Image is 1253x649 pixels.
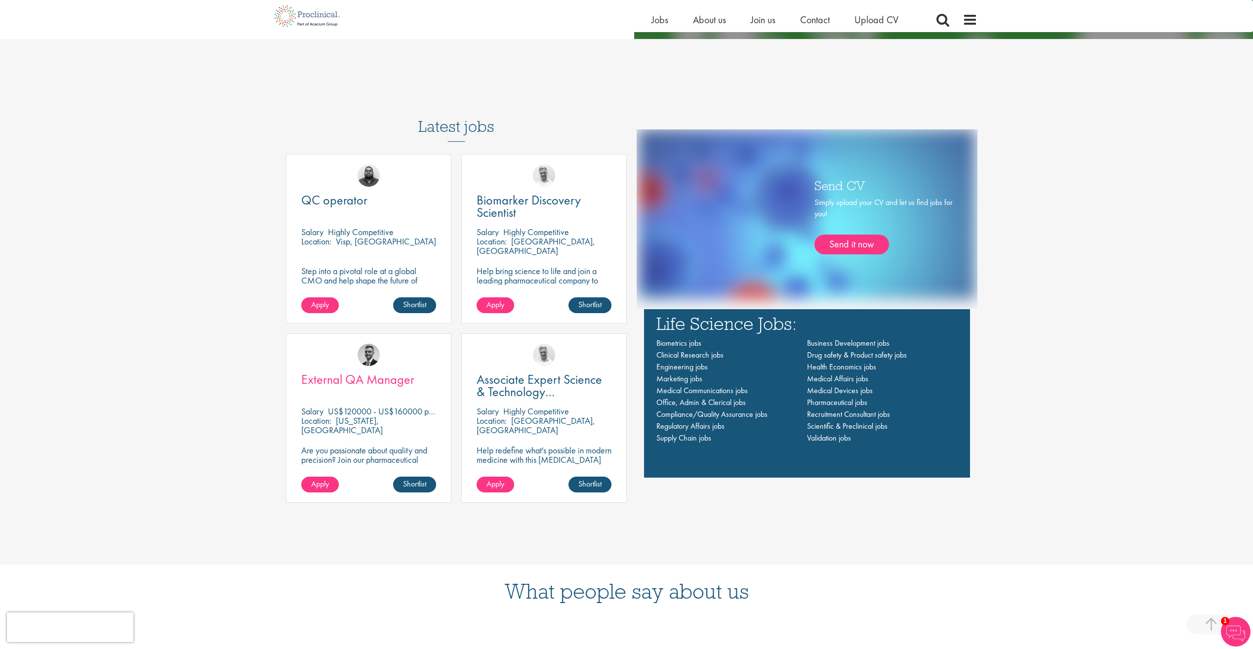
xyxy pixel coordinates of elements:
[503,226,569,238] p: Highly Competitive
[486,299,504,310] span: Apply
[651,13,668,26] a: Jobs
[477,297,514,313] a: Apply
[807,397,867,407] a: Pharmaceutical jobs
[301,192,367,208] span: QC operator
[301,406,323,417] span: Salary
[477,192,581,221] span: Biomarker Discovery Scientist
[301,226,323,238] span: Salary
[854,13,898,26] a: Upload CV
[477,406,499,417] span: Salary
[807,373,868,384] a: Medical Affairs jobs
[477,415,595,436] p: [GEOGRAPHIC_DATA], [GEOGRAPHIC_DATA]
[751,13,775,26] a: Join us
[477,266,611,313] p: Help bring science to life and join a leading pharmaceutical company to play a key role in delive...
[418,93,494,142] h3: Latest jobs
[477,226,499,238] span: Salary
[486,479,504,489] span: Apply
[656,314,958,332] h3: Life Science Jobs:
[814,235,889,254] a: Send it now
[301,415,383,436] p: [US_STATE], [GEOGRAPHIC_DATA]
[301,446,436,492] p: Are you passionate about quality and precision? Join our pharmaceutical client and help ensure to...
[807,385,873,396] a: Medical Devices jobs
[477,446,611,483] p: Help redefine what's possible in modern medicine with this [MEDICAL_DATA] Associate Expert Scienc...
[477,415,507,426] span: Location:
[533,164,555,187] img: Joshua Bye
[800,13,830,26] a: Contact
[639,129,975,299] img: one
[301,266,436,294] p: Step into a pivotal role at a global CMO and help shape the future of healthcare manufacturing.
[656,373,702,384] a: Marketing jobs
[301,371,414,388] span: External QA Manager
[301,373,436,386] a: External QA Manager
[477,477,514,492] a: Apply
[656,409,768,419] a: Compliance/Quality Assurance jobs
[393,477,436,492] a: Shortlist
[807,362,876,372] a: Health Economics jobs
[807,421,888,431] a: Scientific & Preclinical jobs
[301,297,339,313] a: Apply
[301,236,331,247] span: Location:
[311,479,329,489] span: Apply
[568,297,611,313] a: Shortlist
[301,477,339,492] a: Apply
[7,612,133,642] iframe: reCAPTCHA
[656,350,724,360] a: Clinical Research jobs
[311,299,329,310] span: Apply
[477,236,507,247] span: Location:
[477,194,611,219] a: Biomarker Discovery Scientist
[358,164,380,187] img: Ashley Bennett
[807,350,907,360] a: Drug safety & Product safety jobs
[477,373,611,398] a: Associate Expert Science & Technology ([MEDICAL_DATA])
[503,406,569,417] p: Highly Competitive
[301,194,436,206] a: QC operator
[358,344,380,366] img: Alex Bill
[807,409,890,419] a: Recruitment Consultant jobs
[1221,617,1251,647] img: Chatbot
[568,477,611,492] a: Shortlist
[533,344,555,366] img: Joshua Bye
[656,421,725,431] a: Regulatory Affairs jobs
[656,362,708,372] a: Engineering jobs
[656,433,711,443] a: Supply Chain jobs
[693,13,726,26] a: About us
[656,385,748,396] a: Medical Communications jobs
[814,179,953,192] h3: Send CV
[393,297,436,313] a: Shortlist
[301,415,331,426] span: Location:
[328,406,460,417] p: US$120000 - US$160000 per annum
[477,236,595,256] p: [GEOGRAPHIC_DATA], [GEOGRAPHIC_DATA]
[656,397,746,407] a: Office, Admin & Clerical jobs
[807,338,889,348] a: Business Development jobs
[656,338,701,348] a: Biometrics jobs
[807,433,851,443] a: Validation jobs
[656,337,958,444] nav: Main navigation
[336,236,436,247] p: Visp, [GEOGRAPHIC_DATA]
